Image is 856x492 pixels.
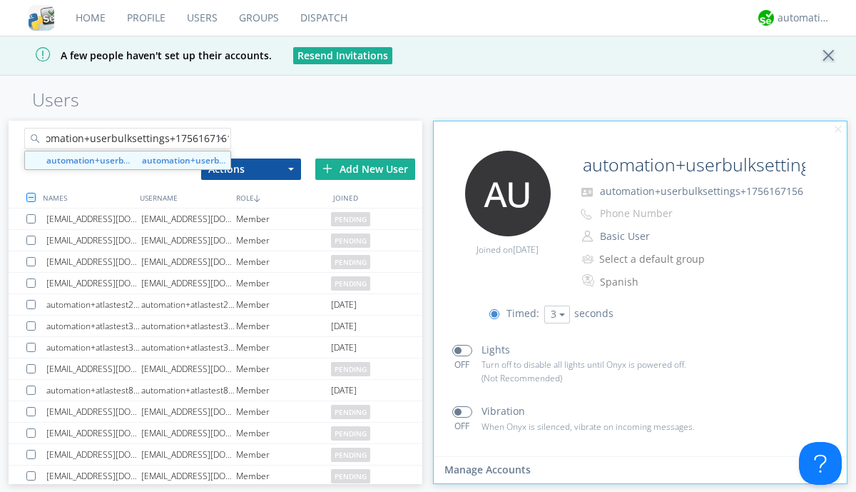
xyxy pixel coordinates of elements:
span: pending [331,212,370,226]
span: seconds [574,306,613,320]
span: [DATE] [331,316,357,337]
p: Timed: [506,306,539,321]
p: (Not Recommended) [481,371,718,385]
img: cddb5a64eb264b2086981ab96f4c1ba7 [29,5,54,31]
a: [EMAIL_ADDRESS][DOMAIN_NAME][EMAIL_ADDRESS][DOMAIN_NAME]Memberpending [9,273,422,294]
div: Member [236,251,331,272]
a: automation+atlastest2338860909automation+atlastest2338860909Member[DATE] [9,294,422,316]
div: automation+atlastest8770591169 [141,380,236,401]
div: [EMAIL_ADDRESS][DOMAIN_NAME] [141,423,236,443]
span: pending [331,448,370,462]
a: [EMAIL_ADDRESS][DOMAIN_NAME][EMAIL_ADDRESS][DOMAIN_NAME]Memberpending [9,401,422,423]
div: automation+atlastest2338860909 [46,294,141,315]
span: [DATE] [331,337,357,358]
span: pending [331,362,370,376]
span: A few people haven't set up their accounts. [11,49,272,62]
button: Basic User [595,226,738,246]
div: automation+atlastest3142432793 [46,337,141,358]
img: d2d01cd9b4174d08988066c6d424eccd [758,10,774,26]
strong: automation+userbulksettings+1756167161 [142,154,320,166]
p: Vibration [481,403,525,419]
div: automation+atlastest2338860909 [141,294,236,315]
img: phone-outline.svg [581,209,592,220]
div: [EMAIL_ADDRESS][DOMAIN_NAME] [141,230,236,251]
div: automation+atlas [778,11,831,25]
span: [DATE] [513,244,539,256]
div: [EMAIL_ADDRESS][DOMAIN_NAME] [46,251,141,272]
div: [EMAIL_ADDRESS][DOMAIN_NAME] [46,209,141,229]
a: [EMAIL_ADDRESS][DOMAIN_NAME][EMAIL_ADDRESS][DOMAIN_NAME]Memberpending [9,423,422,444]
div: Member [236,294,331,315]
div: Spanish [600,275,719,289]
div: [EMAIL_ADDRESS][DOMAIN_NAME] [141,444,236,465]
a: [EMAIL_ADDRESS][DOMAIN_NAME][EMAIL_ADDRESS][DOMAIN_NAME]Memberpending [9,358,422,380]
input: Name [577,151,807,179]
img: plus.svg [322,164,332,174]
div: Member [236,380,331,401]
div: [EMAIL_ADDRESS][DOMAIN_NAME] [141,209,236,229]
input: Search users [24,128,231,149]
div: Select a default group [599,252,718,266]
div: [EMAIL_ADDRESS][DOMAIN_NAME] [46,230,141,251]
span: pending [331,469,370,483]
img: person-outline.svg [582,231,593,242]
div: [EMAIL_ADDRESS][DOMAIN_NAME] [46,466,141,486]
div: USERNAME [136,187,233,208]
span: Joined on [477,244,539,256]
div: automation+atlastest8770591169 [46,380,141,401]
a: [EMAIL_ADDRESS][DOMAIN_NAME][EMAIL_ADDRESS][DOMAIN_NAME]Memberpending [9,466,422,487]
p: When Onyx is silenced, vibrate on incoming messages. [481,420,718,433]
a: [EMAIL_ADDRESS][DOMAIN_NAME][EMAIL_ADDRESS][DOMAIN_NAME]Memberpending [9,209,422,230]
p: Turn off to disable all lights until Onyx is powered off. [481,358,718,371]
div: [EMAIL_ADDRESS][DOMAIN_NAME] [46,358,141,379]
span: pending [331,276,370,291]
div: OFF [446,358,478,371]
div: [EMAIL_ADDRESS][DOMAIN_NAME] [141,466,236,486]
iframe: Toggle Customer Support [799,442,842,485]
span: pending [331,255,370,269]
span: [DATE] [331,380,357,401]
div: [EMAIL_ADDRESS][DOMAIN_NAME] [46,444,141,465]
div: [EMAIL_ADDRESS][DOMAIN_NAME] [141,251,236,272]
div: [EMAIL_ADDRESS][DOMAIN_NAME] [141,273,236,293]
div: Member [236,358,331,379]
div: automation+atlastest3142432793 [141,337,236,358]
a: [EMAIL_ADDRESS][DOMAIN_NAME][EMAIL_ADDRESS][DOMAIN_NAME]Memberpending [9,251,422,273]
div: Member [236,273,331,293]
strong: automation+userbulksettings+1756167161 [46,154,225,166]
div: Member [236,444,331,465]
div: ROLE [233,187,329,208]
div: Member [236,337,331,358]
div: Add New User [315,159,415,180]
div: [EMAIL_ADDRESS][DOMAIN_NAME] [46,273,141,293]
span: pending [331,426,370,441]
a: [EMAIL_ADDRESS][DOMAIN_NAME][EMAIL_ADDRESS][DOMAIN_NAME]Memberpending [9,444,422,466]
div: [EMAIL_ADDRESS][DOMAIN_NAME] [46,401,141,422]
div: Member [236,209,331,229]
div: automation+atlastest3474644860 [46,316,141,336]
p: Lights [481,342,510,358]
div: [EMAIL_ADDRESS][DOMAIN_NAME] [141,358,236,379]
button: Resend Invitations [293,47,392,64]
img: icon-alert-users-thin-outline.svg [582,249,596,268]
span: [DATE] [331,294,357,316]
img: cancel.svg [833,125,843,135]
div: Member [236,423,331,443]
button: Actions [201,159,301,180]
div: NAMES [39,187,136,208]
div: OFF [446,420,478,432]
div: JOINED [330,187,426,208]
a: automation+atlastest3474644860automation+atlastest3474644860Member[DATE] [9,316,422,337]
img: In groups with Translation enabled, this user's messages will be automatically translated to and ... [582,272,596,289]
span: pending [331,405,370,419]
a: automation+atlastest8770591169automation+atlastest8770591169Member[DATE] [9,380,422,401]
button: 3 [544,306,570,323]
div: Member [236,466,331,486]
div: [EMAIL_ADDRESS][DOMAIN_NAME] [46,423,141,443]
span: automation+userbulksettings+1756167156 [600,184,803,198]
span: pending [331,234,370,248]
div: Member [236,316,331,336]
div: Member [236,401,331,422]
div: Member [236,230,331,251]
a: automation+atlastest3142432793automation+atlastest3142432793Member[DATE] [9,337,422,358]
